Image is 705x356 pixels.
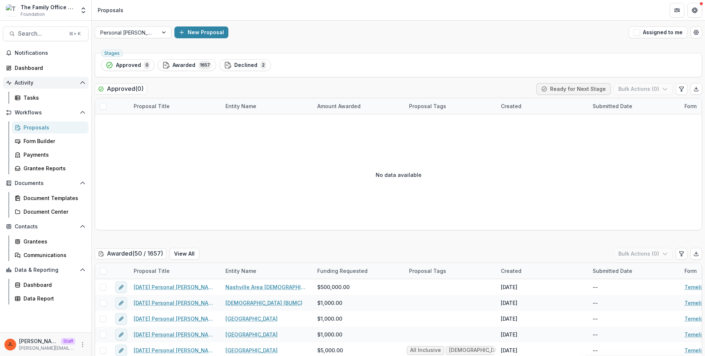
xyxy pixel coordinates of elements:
a: Document Templates [12,192,88,204]
div: -- [593,315,598,323]
span: 0 [144,61,150,69]
span: Foundation [21,11,45,18]
div: Submitted Date [588,98,680,114]
div: Proposal Title [129,263,221,279]
div: Funding Requested [313,263,405,279]
div: Amount Awarded [313,98,405,114]
div: Entity Name [221,98,313,114]
span: Stages [104,51,120,56]
a: Grantees [12,235,88,248]
a: [GEOGRAPHIC_DATA] [225,331,278,338]
div: Submitted Date [588,102,637,110]
div: Submitted Date [588,263,680,279]
button: Partners [670,3,684,18]
a: Dashboard [12,279,88,291]
div: Proposals [23,124,83,131]
div: Proposal Tags [405,267,451,275]
div: Proposal Tags [405,98,496,114]
button: Export table data [690,248,702,260]
span: Documents [15,180,77,186]
a: [DATE] Personal [PERSON_NAME] [GEOGRAPHIC_DATA] [134,331,217,338]
div: Dashboard [23,281,83,289]
button: New Proposal [174,26,228,38]
div: Created [496,267,526,275]
p: No data available [376,171,422,179]
div: Grantee Reports [23,164,83,172]
span: Approved [116,62,141,68]
button: Bulk Actions (0) [614,248,673,260]
span: Activity [15,80,77,86]
div: Created [496,263,588,279]
a: Grantee Reports [12,162,88,174]
span: Awarded [173,62,195,68]
a: [GEOGRAPHIC_DATA] [225,346,278,354]
button: Open Contacts [3,221,88,232]
button: Open table manager [690,26,702,38]
button: More [78,340,87,349]
button: View All [169,248,199,260]
button: Search... [3,26,88,41]
div: Proposal Tags [405,102,451,110]
a: [DEMOGRAPHIC_DATA] (BUMC) [225,299,303,307]
div: Entity Name [221,263,313,279]
div: Jeanne Locker [8,342,13,347]
a: Form Builder [12,135,88,147]
div: Submitted Date [588,267,637,275]
span: Contacts [15,224,77,230]
button: Get Help [687,3,702,18]
div: Amount Awarded [313,102,365,110]
div: -- [593,346,598,354]
div: Funding Requested [313,267,372,275]
span: $1,000.00 [317,315,342,323]
a: [GEOGRAPHIC_DATA] [225,315,278,323]
button: edit [115,329,127,341]
a: [DATE] Personal [PERSON_NAME] [GEOGRAPHIC_DATA] [134,346,217,354]
button: Export table data [690,83,702,95]
div: Proposal Title [129,267,174,275]
div: Form [680,267,701,275]
div: -- [593,299,598,307]
a: Nashville Area [DEMOGRAPHIC_DATA] Office, UMC [225,283,308,291]
span: 2 [260,61,266,69]
p: [PERSON_NAME] [19,337,58,345]
span: Workflows [15,110,77,116]
div: Proposals [98,6,123,14]
div: [DATE] [501,283,517,291]
div: Created [496,98,588,114]
a: [DATE] Personal [PERSON_NAME] Nashville Area [DEMOGRAPHIC_DATA] Office, UMC [134,283,217,291]
button: edit [115,313,127,325]
span: Search... [18,30,65,37]
div: Proposal Tags [405,263,496,279]
button: Declined2 [219,59,271,71]
button: Open Activity [3,77,88,89]
button: edit [115,281,127,293]
a: Data Report [12,292,88,305]
button: Notifications [3,47,88,59]
button: Edit table settings [676,83,687,95]
div: -- [593,331,598,338]
span: $1,000.00 [317,331,342,338]
p: Staff [61,338,75,345]
div: Created [496,102,526,110]
button: edit [115,297,127,309]
div: Entity Name [221,102,261,110]
div: [DATE] [501,315,517,323]
button: Bulk Actions (0) [614,83,673,95]
button: Ready for Next Stage [536,83,611,95]
div: Tasks [23,94,83,102]
button: Open Data & Reporting [3,264,88,276]
div: Grantees [23,238,83,245]
span: Notifications [15,50,86,56]
button: Edit table settings [676,248,687,260]
div: Document Center [23,208,83,216]
div: Proposal Title [129,102,174,110]
h2: Approved ( 0 ) [95,83,147,94]
a: Document Center [12,206,88,218]
button: Open Workflows [3,107,88,118]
